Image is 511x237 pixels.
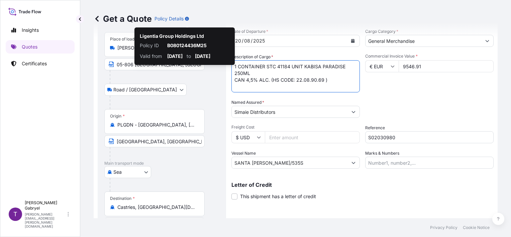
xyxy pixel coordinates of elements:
[104,58,205,70] input: Text to appear on certificate
[242,37,243,45] div: /
[6,23,75,37] a: Insights
[25,200,66,211] p: [PERSON_NAME] Gabryel
[104,135,205,147] input: Text to appear on certificate
[195,53,210,60] p: [DATE]
[463,225,490,230] a: Cookie Notice
[265,131,360,143] input: Enter amount
[140,33,204,39] p: Ligentia Group Holdings Ltd
[251,37,252,45] div: /
[232,157,347,169] input: Type to search vessel name or IMO
[140,42,163,49] p: Policy ID
[366,35,481,47] input: Select a commodity type
[365,157,494,169] input: Number1, number2,...
[104,218,205,230] input: Text to appear on certificate
[113,86,177,93] span: Road / [GEOGRAPHIC_DATA]
[347,35,358,46] button: Calendar
[231,54,273,60] label: Description of Cargo
[234,37,242,45] div: day,
[167,53,183,60] p: [DATE]
[243,37,251,45] div: month,
[231,99,264,106] label: Named Assured
[110,113,125,119] div: Origin
[13,211,17,218] span: T
[231,182,494,187] p: Letter of Credit
[232,106,347,118] input: Full name
[481,35,493,47] button: Show suggestions
[22,44,37,50] p: Quotes
[25,212,66,228] p: [PERSON_NAME][EMAIL_ADDRESS][PERSON_NAME][DOMAIN_NAME]
[347,106,360,118] button: Show suggestions
[365,131,494,143] input: Your internal reference
[104,166,151,178] button: Select transport
[22,27,39,33] p: Insights
[365,125,385,131] label: Reference
[252,37,266,45] div: year,
[6,40,75,54] a: Quotes
[94,13,152,24] p: Get a Quote
[113,169,122,175] span: Sea
[430,225,457,230] a: Privacy Policy
[104,84,187,96] button: Select transport
[240,193,316,200] span: This shipment has a letter of credit
[22,60,47,67] p: Certificates
[365,150,399,157] label: Marks & Numbers
[399,60,494,72] input: Type amount
[104,161,219,166] p: Main transport mode
[117,45,196,51] input: Place of loading
[347,157,360,169] button: Show suggestions
[231,150,256,157] label: Vessel Name
[365,54,494,59] span: Commercial Invoice Value
[155,15,184,22] p: Policy Details
[110,36,140,42] div: Place of loading
[187,53,191,60] p: to
[6,57,75,70] a: Certificates
[110,196,135,201] div: Destination
[167,42,229,49] p: B080124436M25
[117,204,196,211] input: Destination
[117,122,196,128] input: Origin
[140,53,163,60] p: Valid from
[231,125,360,130] span: Freight Cost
